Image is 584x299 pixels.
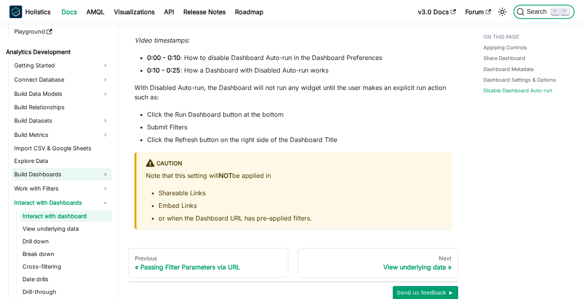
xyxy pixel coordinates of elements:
[135,263,282,271] div: Passing Filter Parameters via URL
[135,255,282,262] div: Previous
[561,8,569,15] kbd: K
[20,223,112,234] a: View underlying data
[147,54,180,62] strong: 0:00 - 0:10
[12,196,112,209] a: Interact with Dashboards
[25,7,50,17] b: Holistics
[551,8,559,15] kbd: ⌘
[147,65,452,75] li: : How a Dashboard with Disabled Auto-run works
[12,182,112,195] a: Work with Filters
[461,6,496,18] a: Forum
[20,249,112,260] a: Break down
[12,26,112,37] a: Playground
[147,110,452,119] li: Click the Run Dashboard button at the bottom
[146,171,442,180] p: Note that this setting will be applied in
[0,24,119,299] nav: Docs sidebar
[12,168,112,181] a: Build Dashboards
[496,6,509,18] button: Switch between dark and light mode (currently light mode)
[146,159,442,169] div: caution
[304,255,452,262] div: Next
[147,135,452,144] li: Click the Refresh button on the right side of the Dashboard Title
[513,5,575,19] button: Search (Command+K)
[159,188,442,198] li: Shareable Links
[230,6,268,18] a: Roadmap
[298,248,458,278] a: NextView underlying data
[12,114,112,127] a: Build Datasets
[413,6,461,18] a: v3.0 Docs
[147,53,452,62] li: : How to disable Dashboard Auto-run in the Dashboard Preferences
[20,236,112,247] a: Drill down
[12,129,112,141] a: Build Metrics
[483,54,525,62] a: Share Dashboard
[82,6,109,18] a: AMQL
[159,6,179,18] a: API
[147,66,180,74] strong: 0:10 - 0:25
[12,88,112,100] a: Build Data Models
[147,122,452,132] li: Submit Filters
[524,8,552,15] span: Search
[483,44,527,51] a: Applying Controls
[159,201,442,210] li: Embed Links
[128,248,289,278] a: PreviousPassing Filter Parameters via URL
[483,65,534,73] a: Dashboard Metadata
[9,6,50,18] a: HolisticsHolistics
[304,263,452,271] div: View underlying data
[128,248,458,278] nav: Docs pages
[12,73,112,86] a: Connect Database
[159,213,442,223] li: or when the Dashboard URL has pre-applied filters.
[20,274,112,285] a: Date drills
[20,211,112,222] a: Interact with dashboard
[12,102,112,113] a: Build Relationships
[12,155,112,166] a: Explore Data
[134,83,452,102] p: With Disabled Auto-run, the Dashboard will not run any widget until the user makes an explicit ru...
[483,76,556,84] a: Dashboard Settings & Options
[12,143,112,154] a: Import CSV & Google Sheets
[179,6,230,18] a: Release Notes
[134,36,190,44] em: Video timestamps:
[4,47,112,58] a: Analytics Development
[483,87,552,94] a: Disable Dashboard Auto-run
[57,6,82,18] a: Docs
[20,286,112,297] a: Drill-through
[12,59,112,72] a: Getting Started
[109,6,159,18] a: Visualizations
[9,6,22,18] img: Holistics
[20,261,112,272] a: Cross-filtering
[397,288,454,298] span: Send us feedback ►
[219,172,232,179] strong: NOT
